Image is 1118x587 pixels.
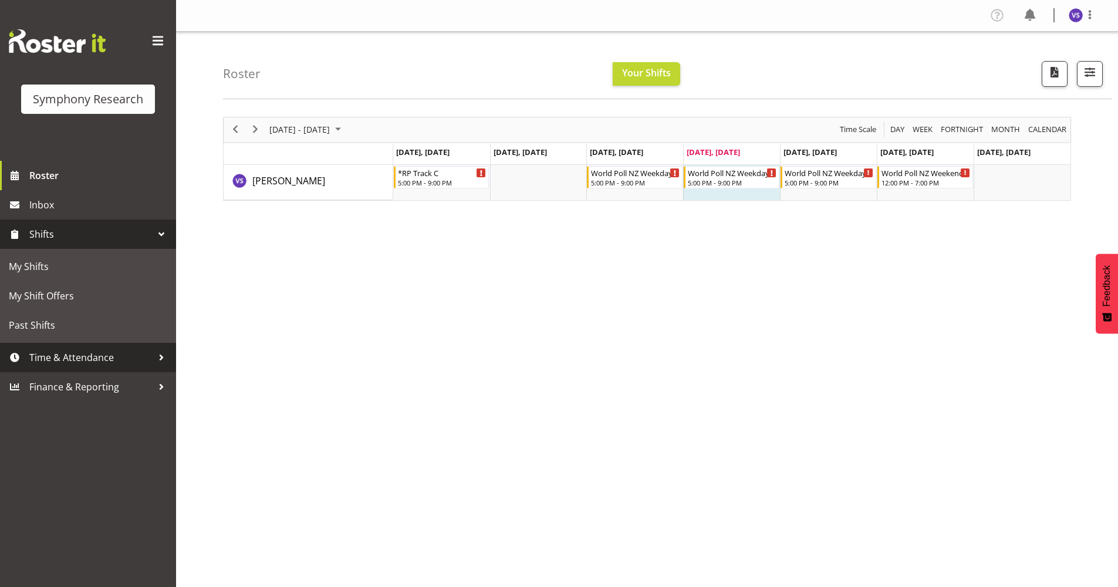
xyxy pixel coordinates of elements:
span: Inbox [29,196,170,214]
button: Your Shifts [613,62,680,86]
a: Past Shifts [3,311,173,340]
div: previous period [225,117,245,142]
table: Timeline Week of August 21, 2025 [393,165,1070,200]
span: My Shift Offers [9,287,167,305]
div: World Poll NZ Weekdays [591,167,680,178]
div: World Poll NZ Weekends [881,167,970,178]
span: [DATE], [DATE] [977,147,1031,157]
div: 5:00 PM - 9:00 PM [688,178,776,187]
span: My Shifts [9,258,167,275]
div: next period [245,117,265,142]
div: Virender Singh"s event - World Poll NZ Weekends Begin From Saturday, August 23, 2025 at 12:00:00 ... [877,166,973,188]
a: My Shift Offers [3,281,173,311]
div: 5:00 PM - 9:00 PM [398,178,487,187]
div: Virender Singh"s event - World Poll NZ Weekdays Begin From Thursday, August 21, 2025 at 5:00:00 P... [684,166,779,188]
span: Your Shifts [622,66,671,79]
div: Virender Singh"s event - World Poll NZ Weekdays Begin From Friday, August 22, 2025 at 5:00:00 PM ... [781,166,876,188]
img: virender-singh11427.jpg [1069,8,1083,22]
div: 5:00 PM - 9:00 PM [785,178,873,187]
span: [DATE], [DATE] [880,147,934,157]
span: Finance & Reporting [29,378,153,396]
button: Timeline Week [911,122,935,137]
span: Time & Attendance [29,349,153,366]
button: Previous [228,122,244,137]
button: Filter Shifts [1077,61,1103,87]
div: Timeline Week of August 21, 2025 [223,117,1071,201]
span: calendar [1027,122,1068,137]
div: 5:00 PM - 9:00 PM [591,178,680,187]
span: [DATE], [DATE] [783,147,837,157]
div: Symphony Research [33,90,143,108]
button: Next [248,122,264,137]
span: Roster [29,167,170,184]
span: Past Shifts [9,316,167,334]
span: Fortnight [940,122,984,137]
span: Week [911,122,934,137]
div: 12:00 PM - 7:00 PM [881,178,970,187]
button: Timeline Day [889,122,907,137]
button: Month [1026,122,1069,137]
span: [DATE], [DATE] [590,147,643,157]
h4: Roster [223,67,261,80]
div: *RP Track C [398,167,487,178]
button: Fortnight [939,122,985,137]
span: Day [889,122,906,137]
span: [PERSON_NAME] [252,174,325,187]
td: Virender Singh resource [224,165,393,200]
span: Month [990,122,1021,137]
button: Timeline Month [989,122,1022,137]
div: World Poll NZ Weekdays [785,167,873,178]
img: Rosterit website logo [9,29,106,53]
div: Virender Singh"s event - World Poll NZ Weekdays Begin From Wednesday, August 20, 2025 at 5:00:00 ... [587,166,683,188]
div: August 18 - 24, 2025 [265,117,348,142]
button: August 2025 [268,122,346,137]
span: Feedback [1102,265,1112,306]
button: Feedback - Show survey [1096,254,1118,333]
button: Download a PDF of the roster according to the set date range. [1042,61,1068,87]
span: [DATE] - [DATE] [268,122,331,137]
button: Time Scale [838,122,879,137]
a: My Shifts [3,252,173,281]
a: [PERSON_NAME] [252,174,325,188]
span: [DATE], [DATE] [396,147,450,157]
div: Virender Singh"s event - *RP Track C Begin From Monday, August 18, 2025 at 5:00:00 PM GMT+12:00 E... [394,166,489,188]
span: Time Scale [839,122,877,137]
div: World Poll NZ Weekdays [688,167,776,178]
span: Shifts [29,225,153,243]
span: [DATE], [DATE] [687,147,740,157]
span: [DATE], [DATE] [494,147,547,157]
